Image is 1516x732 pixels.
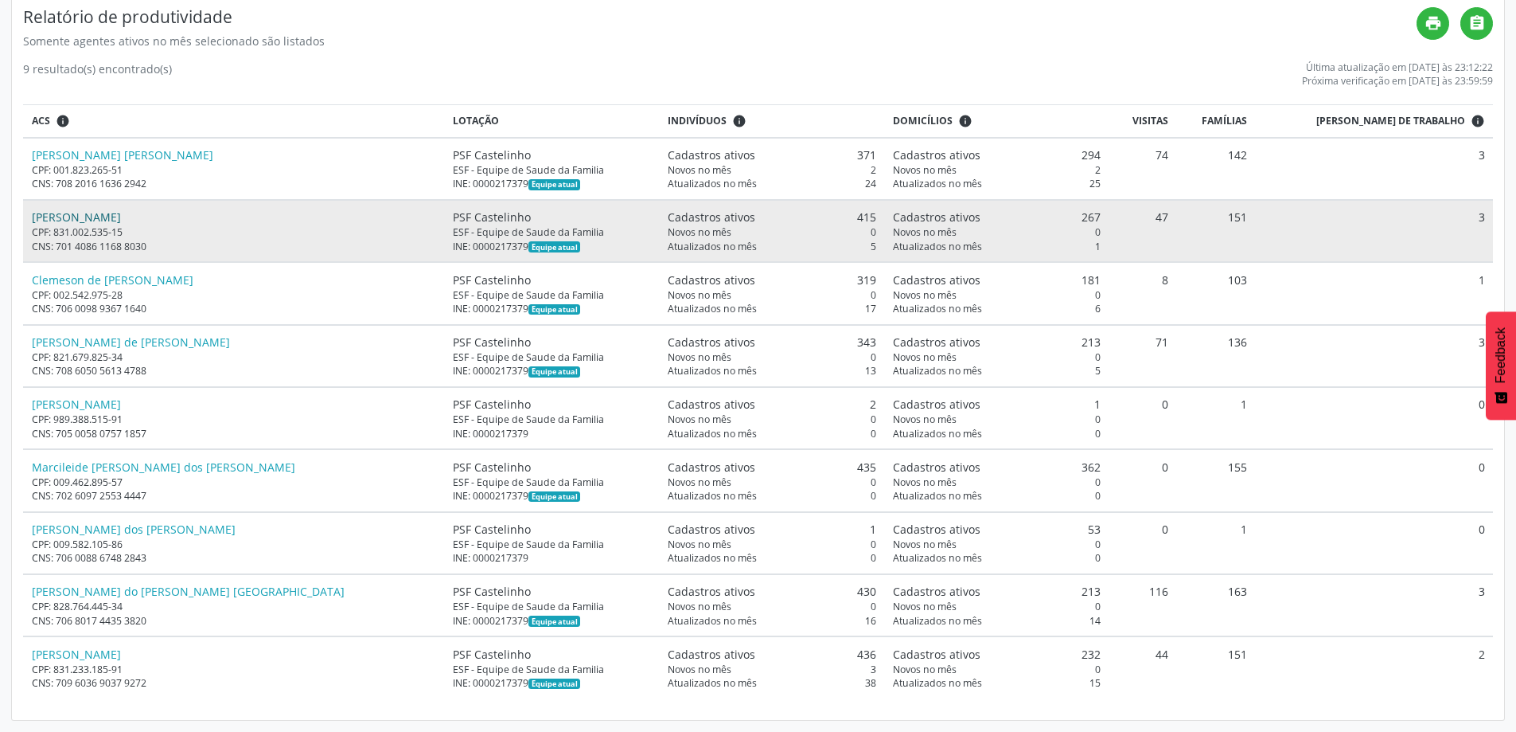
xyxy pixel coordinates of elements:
span: [PERSON_NAME] de trabalho [1316,114,1465,128]
div: 0 [668,489,876,503]
div: Última atualização em [DATE] às 23:12:22 [1302,61,1493,74]
div: INE: 0000217379 [453,551,651,565]
i: ACSs que estiveram vinculados a uma UBS neste período, mesmo sem produtividade. [56,114,70,128]
div: 0 [893,663,1101,676]
div: 24 [668,177,876,190]
a: Marcileide [PERSON_NAME] dos [PERSON_NAME] [32,460,295,475]
a: [PERSON_NAME] [32,397,121,412]
div: CNS: 702 6097 2553 4447 [32,489,437,503]
div: 1 [668,521,876,538]
td: 103 [1176,262,1256,324]
span: Cadastros ativos [893,272,980,288]
div: 5 [668,240,876,253]
div: Somente agentes ativos no mês selecionado são listados [23,33,1417,49]
div: 0 [893,413,1101,426]
span: Atualizados no mês [893,676,982,690]
div: 9 resultado(s) encontrado(s) [23,61,172,88]
td: 0 [1256,449,1493,511]
div: 0 [893,350,1101,364]
div: INE: 0000217379 [453,364,651,378]
span: Cadastros ativos [893,583,980,600]
div: 181 [893,272,1101,288]
button: Feedback - Mostrar pesquisa [1486,311,1516,420]
td: 0 [1109,512,1176,574]
div: PSF Castelinho [453,396,651,413]
span: Atualizados no mês [893,177,982,190]
div: 3 [668,663,876,676]
span: Novos no mês [668,538,731,551]
i: Dias em que o(a) ACS fez pelo menos uma visita, ou ficha de cadastro individual ou cadastro domic... [1471,114,1485,128]
div: ESF - Equipe de Saude da Familia [453,163,651,177]
span: ACS [32,114,50,128]
div: ESF - Equipe de Saude da Familia [453,413,651,426]
span: Novos no mês [668,350,731,364]
span: Esta é a equipe atual deste Agente [528,679,580,690]
div: INE: 0000217379 [453,302,651,315]
span: Novos no mês [668,663,731,676]
span: Domicílios [893,114,953,128]
span: Cadastros ativos [668,646,755,663]
span: Cadastros ativos [668,209,755,225]
a: [PERSON_NAME] [32,647,121,662]
div: CNS: 701 4086 1168 8030 [32,240,437,253]
th: Visitas [1109,105,1176,138]
div: 362 [893,459,1101,476]
td: 44 [1109,636,1176,698]
div: 14 [893,614,1101,628]
span: Novos no mês [893,413,957,426]
span: Novos no mês [893,600,957,613]
div: ESF - Equipe de Saude da Familia [453,476,651,489]
div: INE: 0000217379 [453,240,651,253]
span: Cadastros ativos [893,396,980,413]
a: Clemeson de [PERSON_NAME] [32,272,193,288]
span: Novos no mês [668,600,731,613]
div: 0 [893,551,1101,565]
a: [PERSON_NAME] do [PERSON_NAME] [GEOGRAPHIC_DATA] [32,584,345,599]
td: 0 [1109,387,1176,449]
div: 0 [893,600,1101,613]
div: 232 [893,646,1101,663]
span: Atualizados no mês [668,614,757,628]
div: ESF - Equipe de Saude da Familia [453,288,651,302]
span: Cadastros ativos [893,209,980,225]
div: INE: 0000217379 [453,427,651,440]
div: 319 [668,272,876,288]
td: 3 [1256,574,1493,636]
td: 8 [1109,262,1176,324]
span: Atualizados no mês [893,489,982,503]
span: Cadastros ativos [668,521,755,538]
div: 2 [668,396,876,413]
span: Atualizados no mês [893,551,982,565]
div: CPF: 009.582.105-86 [32,538,437,551]
div: 0 [668,225,876,239]
span: Cadastros ativos [893,459,980,476]
a: [PERSON_NAME] dos [PERSON_NAME] [32,522,236,537]
td: 116 [1109,574,1176,636]
span: Novos no mês [893,663,957,676]
div: 430 [668,583,876,600]
div: 0 [893,288,1101,302]
div: PSF Castelinho [453,646,651,663]
td: 1 [1256,262,1493,324]
div: 0 [893,538,1101,551]
span: Novos no mês [668,476,731,489]
div: CNS: 706 8017 4435 3820 [32,614,437,628]
span: Novos no mês [893,163,957,177]
span: Atualizados no mês [668,302,757,315]
span: Cadastros ativos [668,583,755,600]
span: Novos no mês [893,288,957,302]
div: CNS: 709 6036 9037 9272 [32,676,437,690]
div: 213 [893,583,1101,600]
td: 155 [1176,449,1256,511]
div: 0 [668,551,876,565]
div: ESF - Equipe de Saude da Familia [453,663,651,676]
div: CNS: 706 0098 9367 1640 [32,302,437,315]
div: PSF Castelinho [453,459,651,476]
span: Atualizados no mês [893,614,982,628]
span: Esta é a equipe atual deste Agente [528,616,580,627]
div: 38 [668,676,876,690]
span: Atualizados no mês [668,364,757,378]
div: CPF: 009.462.895-57 [32,476,437,489]
span: Esta é a equipe atual deste Agente [528,366,580,378]
div: 0 [893,225,1101,239]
